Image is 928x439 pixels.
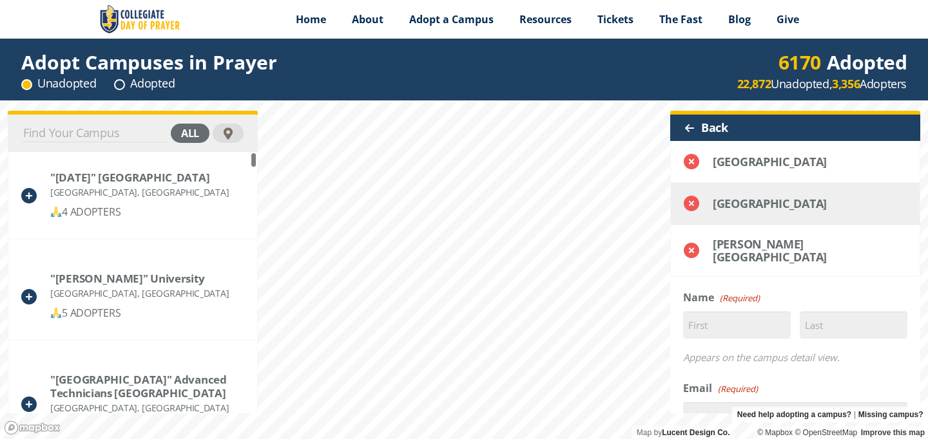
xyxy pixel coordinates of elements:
[50,285,229,301] div: [GEOGRAPHIC_DATA], [GEOGRAPHIC_DATA]
[683,312,791,339] input: First
[795,428,857,437] a: OpenStreetMap
[683,380,758,397] label: Email
[352,12,383,26] span: About
[715,3,764,35] a: Blog
[719,290,760,306] span: (Required)
[396,3,507,35] a: Adopt a Campus
[662,428,730,437] a: Lucent Design Co.
[757,428,793,437] a: Mapbox
[339,3,396,35] a: About
[778,54,821,70] div: 6170
[585,3,646,35] a: Tickets
[861,428,925,437] a: Improve this map
[50,204,229,220] div: 4 ADOPTERS
[646,3,715,35] a: The Fast
[683,351,840,364] em: Appears on the campus detail view.
[296,12,326,26] span: Home
[713,155,881,168] div: [GEOGRAPHIC_DATA]
[50,400,244,416] div: [GEOGRAPHIC_DATA], [GEOGRAPHIC_DATA]
[21,75,96,91] div: Unadopted
[778,54,907,70] div: Adopted
[4,420,61,435] a: Mapbox logo
[777,12,799,26] span: Give
[50,184,229,200] div: [GEOGRAPHIC_DATA], [GEOGRAPHIC_DATA]
[409,12,494,26] span: Adopt a Campus
[50,272,229,285] div: "Gabriele d'Annunzio" University
[832,76,860,91] strong: 3,356
[858,407,923,422] a: Missing campus?
[50,305,229,321] div: 5 ADOPTERS
[114,75,175,91] div: Adopted
[22,124,168,142] input: Find Your Campus
[507,3,585,35] a: Resources
[717,381,759,397] span: (Required)
[713,238,881,263] div: [PERSON_NAME][GEOGRAPHIC_DATA]
[51,207,61,217] img: 🙏
[713,197,881,210] div: [GEOGRAPHIC_DATA]
[737,76,907,92] div: Unadopted, Adopters
[50,171,229,184] div: "December 1, 1918" University of Alba Iulia
[283,3,339,35] a: Home
[728,12,751,26] span: Blog
[50,373,244,400] div: "La Grace University" Advanced Technicians School of Benin
[800,312,907,339] input: Last
[737,76,771,91] strong: 22,872
[597,12,633,26] span: Tickets
[670,115,920,141] div: Back
[764,3,812,35] a: Give
[51,308,61,318] img: 🙏
[21,54,277,70] div: Adopt Campuses in Prayer
[519,12,572,26] span: Resources
[171,124,209,143] div: all
[737,407,851,422] a: Need help adopting a campus?
[683,290,760,306] legend: Name
[659,12,702,26] span: The Fast
[632,426,735,439] div: Map by
[732,407,928,422] div: |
